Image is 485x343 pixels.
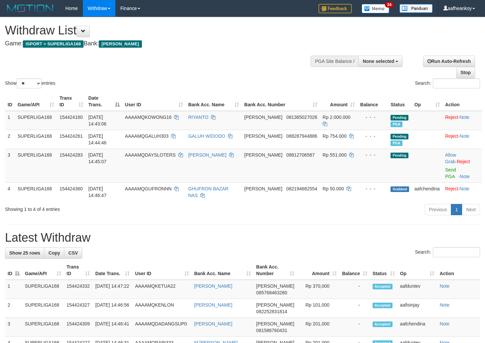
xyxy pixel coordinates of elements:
[57,92,86,111] th: Trans ID: activate to sort column ascending
[22,280,64,299] td: SUPERLIGA168
[462,204,480,215] a: Next
[391,140,402,146] span: Marked by aafounsreynich
[5,130,15,149] td: 2
[86,92,122,111] th: Date Trans.: activate to sort column descending
[5,261,22,280] th: ID: activate to sort column descending
[339,318,370,337] td: -
[194,302,232,308] a: [PERSON_NAME]
[360,185,385,192] div: - - -
[5,78,55,88] label: Show entries
[5,111,15,130] td: 1
[440,321,450,326] a: Note
[391,122,402,127] span: Marked by aafounsreynich
[391,186,409,192] span: Grabbed
[256,321,294,326] span: [PERSON_NAME]
[132,280,191,299] td: AAAAMQKETUA22
[339,299,370,318] td: -
[15,111,57,130] td: SUPERLIGA168
[323,115,350,120] span: Rp 2.000.000
[92,299,132,318] td: [DATE] 14:46:56
[320,92,357,111] th: Amount: activate to sort column ascending
[9,250,40,256] span: Show 25 rows
[256,283,294,289] span: [PERSON_NAME]
[244,186,282,191] span: [PERSON_NAME]
[297,280,339,299] td: Rp 370,000
[360,114,385,121] div: - - -
[358,56,402,67] button: None selected
[397,280,437,299] td: aafduntev
[125,152,176,158] span: AAAAMQDAYSLOTERS
[323,186,344,191] span: Rp 50.000
[92,261,132,280] th: Date Trans.: activate to sort column ascending
[445,152,456,164] a: Allow Grab
[391,115,408,121] span: Pending
[132,261,191,280] th: User ID: activate to sort column ascending
[89,133,107,145] span: [DATE] 14:44:46
[5,40,317,47] h4: Game: Bank:
[132,318,191,337] td: AAAAMQDADANGSUP0
[188,186,228,198] a: GHUFRON BAZAR NAS
[286,115,317,120] span: Copy 081365027026 to clipboard
[48,250,60,256] span: Copy
[244,115,282,120] span: [PERSON_NAME]
[443,111,482,130] td: ·
[443,130,482,149] td: ·
[5,24,317,37] h1: Withdraw List
[5,247,44,259] a: Show 25 rows
[5,231,480,244] h1: Latest Withdraw
[385,2,394,8] span: 34
[297,299,339,318] td: Rp 101,000
[132,299,191,318] td: AAAAMQKENLON
[391,153,408,158] span: Pending
[445,186,458,191] a: Reject
[188,133,225,139] a: GALUH WIDODO
[89,115,107,126] span: [DATE] 14:43:06
[362,4,390,13] img: Button%20Memo.svg
[412,92,443,111] th: Op: activate to sort column ascending
[451,204,462,215] a: 1
[360,152,385,158] div: - - -
[445,115,458,120] a: Reject
[186,92,242,111] th: Bank Acc. Name: activate to sort column ascending
[360,133,385,139] div: - - -
[459,115,469,120] a: Note
[254,261,297,280] th: Bank Acc. Number: activate to sort column ascending
[323,133,346,139] span: Rp 754.000
[59,115,83,120] span: 154424160
[5,3,55,13] img: MOTION_logo.png
[445,133,458,139] a: Reject
[59,152,83,158] span: 154424283
[92,280,132,299] td: [DATE] 14:47:22
[445,152,457,164] span: ·
[64,299,93,318] td: 154424327
[125,186,172,191] span: AAAAMQGUFRONNN
[445,167,456,179] a: Send PGA
[194,321,232,326] a: [PERSON_NAME]
[297,261,339,280] th: Amount: activate to sort column ascending
[319,4,352,13] img: Feedback.jpg
[397,299,437,318] td: aafisinjay
[5,92,15,111] th: ID
[443,92,482,111] th: Action
[89,152,107,164] span: [DATE] 14:45:07
[5,182,15,201] td: 4
[373,303,393,308] span: Accepted
[64,261,93,280] th: Trans ID: activate to sort column ascending
[323,152,346,158] span: Rp 551.000
[412,182,443,201] td: aafchendina
[23,40,84,48] span: ISPORT > SUPERLIGA168
[256,302,294,308] span: [PERSON_NAME]
[22,299,64,318] td: SUPERLIGA168
[15,149,57,182] td: SUPERLIGA168
[125,115,172,120] span: AAAAMQKOWONG16
[64,280,93,299] td: 154424332
[89,186,107,198] span: [DATE] 14:46:47
[256,309,287,314] span: Copy 082252831814 to clipboard
[64,247,82,259] a: CSV
[5,280,22,299] td: 1
[440,302,450,308] a: Note
[15,92,57,111] th: Game/API: activate to sort column ascending
[286,186,317,191] span: Copy 082194682554 to clipboard
[59,186,83,191] span: 154424360
[22,261,64,280] th: Game/API: activate to sort column ascending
